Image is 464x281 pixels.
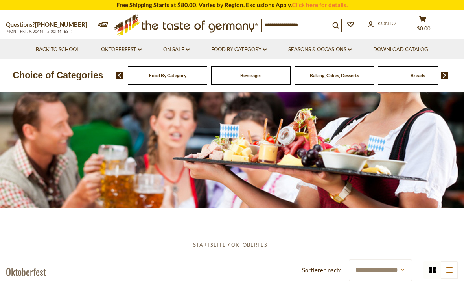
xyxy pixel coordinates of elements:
span: Konto [377,20,396,26]
a: On Sale [163,45,190,54]
a: Click here for details. [292,1,348,8]
a: Food By Category [211,45,267,54]
a: Konto [368,19,396,28]
span: $0.00 [417,25,431,32]
a: Baking, Cakes, Desserts [310,73,359,78]
label: Sortieren nach: [302,265,341,275]
p: Questions? [6,20,93,30]
a: Food By Category [149,73,186,78]
span: MON - FRI, 9:00AM - 5:00PM (EST) [6,29,73,33]
a: Seasons & Occasions [288,45,352,54]
a: Beverages [240,73,261,78]
a: [PHONE_NUMBER] [35,21,87,28]
img: previous arrow [116,72,123,79]
a: Download Catalog [373,45,428,54]
a: Oktoberfest [101,45,142,54]
a: Oktoberfest [231,242,271,248]
img: next arrow [441,72,448,79]
a: Startseite [193,242,226,248]
h1: Oktoberfest [6,266,46,277]
a: Breads [411,73,425,78]
button: $0.00 [411,15,435,35]
a: Back to School [36,45,79,54]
